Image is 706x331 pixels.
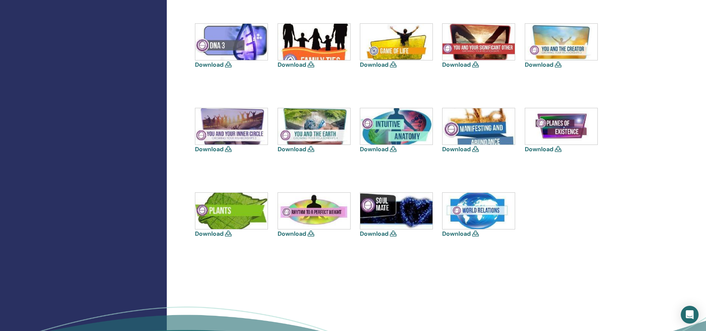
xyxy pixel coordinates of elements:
a: Download [442,61,471,69]
img: dna-3.jpg [195,24,268,60]
img: planes.jpg [525,108,597,145]
a: Download [278,145,306,153]
a: Download [360,230,388,238]
img: growing-your-relationship-4-you-and-the-earth.jpg [278,108,350,145]
a: Download [195,61,223,69]
img: manifesting.jpg [443,108,515,145]
img: game.jpg [360,24,432,60]
a: Download [360,145,388,153]
a: Download [278,61,306,69]
a: Download [525,61,553,69]
a: Download [442,230,471,238]
img: intuitive-anatomy.jpg [360,108,432,145]
img: rhythm.jpg [278,193,350,229]
a: Download [442,145,471,153]
img: growing-your-relationship-2-you-and-the-creator.jpg [525,24,597,60]
img: family-ties.jpg [278,24,350,60]
a: Download [360,61,388,69]
a: Download [195,230,223,238]
a: Download [525,145,553,153]
img: growing-your-relationship-3-you-and-your-inner-circle.jpg [195,108,268,145]
a: Download [195,145,223,153]
a: Download [278,230,306,238]
div: Open Intercom Messenger [681,306,699,324]
img: growing-your-relationship-1-you-and-your-significant-others.jpg [443,24,515,60]
img: plant.jpg [195,193,268,229]
img: world-relations.jpg [443,193,515,229]
img: soul-mate.jpg [360,193,432,229]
